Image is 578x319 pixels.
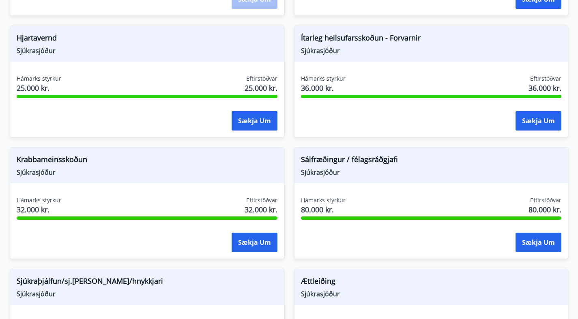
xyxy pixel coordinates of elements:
[529,83,561,93] span: 36.000 kr.
[529,204,561,215] span: 80.000 kr.
[17,289,277,298] span: Sjúkrasjóður
[301,204,346,215] span: 80.000 kr.
[301,75,346,83] span: Hámarks styrkur
[17,46,277,55] span: Sjúkrasjóður
[301,276,562,289] span: Ættleiðing
[530,75,561,83] span: Eftirstöðvar
[17,168,277,177] span: Sjúkrasjóður
[301,196,346,204] span: Hámarks styrkur
[17,75,61,83] span: Hámarks styrkur
[17,196,61,204] span: Hámarks styrkur
[17,83,61,93] span: 25.000 kr.
[246,196,277,204] span: Eftirstöðvar
[17,32,277,46] span: Hjartavernd
[17,204,61,215] span: 32.000 kr.
[516,111,561,131] button: Sækja um
[17,276,277,289] span: Sjúkraþjálfun/sj.[PERSON_NAME]/hnykkjari
[530,196,561,204] span: Eftirstöðvar
[301,46,562,55] span: Sjúkrasjóður
[301,32,562,46] span: Ítarleg heilsufarsskoðun - Forvarnir
[17,154,277,168] span: Krabbameinsskoðun
[516,233,561,252] button: Sækja um
[301,83,346,93] span: 36.000 kr.
[232,111,277,131] button: Sækja um
[246,75,277,83] span: Eftirstöðvar
[301,154,562,168] span: Sálfræðingur / félagsráðgjafi
[301,289,562,298] span: Sjúkrasjóður
[232,233,277,252] button: Sækja um
[301,168,562,177] span: Sjúkrasjóður
[245,83,277,93] span: 25.000 kr.
[245,204,277,215] span: 32.000 kr.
